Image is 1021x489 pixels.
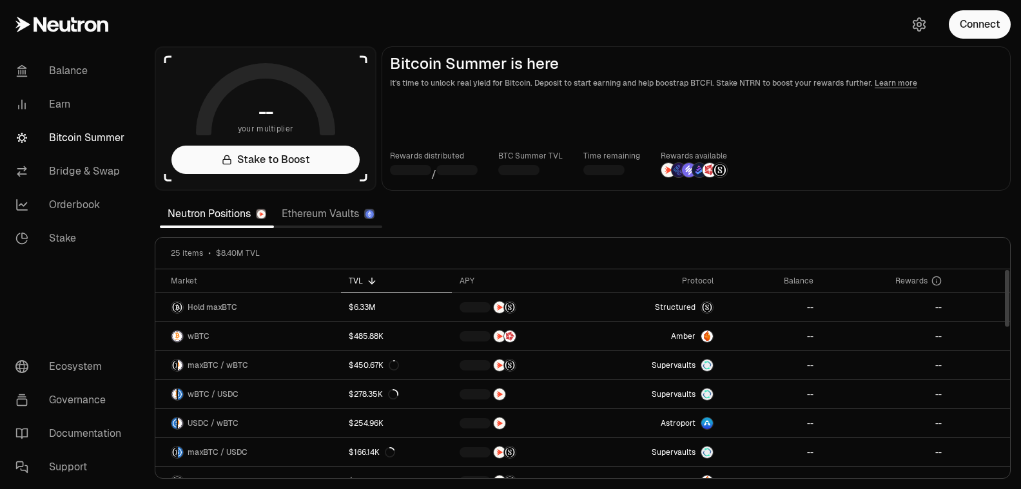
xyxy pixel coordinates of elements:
span: maxBTC / wBTC [188,360,248,370]
img: Amber [701,331,713,342]
img: NTRN [494,302,505,313]
a: -- [721,409,821,437]
button: Connect [949,10,1011,39]
a: NTRNStructured Points [452,351,591,379]
a: $254.96K [341,409,452,437]
h1: -- [258,102,273,122]
div: Balance [729,276,813,286]
a: maxBTC LogoHold maxBTC [155,293,341,321]
a: -- [821,293,949,321]
div: $254.96K [349,418,384,428]
span: Amber [671,476,695,486]
div: $6.33M [349,302,376,312]
a: -- [721,293,821,321]
a: NTRNStructured Points [452,293,591,321]
img: wBTC Logo [178,417,183,429]
span: Rewards [895,276,928,286]
a: wBTC LogowBTC [155,322,341,350]
img: NTRN [494,388,505,400]
a: -- [821,322,949,350]
div: Market [171,276,333,286]
img: wBTC Logo [178,360,183,371]
a: NTRN [452,380,591,408]
img: Supervaults [701,360,713,371]
a: -- [821,438,949,466]
span: Amber [671,331,695,341]
span: Hold maxBTC [188,302,237,312]
img: maxBTC Logo [171,475,183,487]
a: Bitcoin Summer [5,121,139,155]
a: $278.35K [341,380,452,408]
img: maxBTC Logo [171,302,183,313]
span: your multiplier [238,122,294,135]
a: -- [821,380,949,408]
a: $6.33M [341,293,452,321]
div: $450.67K [349,360,399,370]
div: TVL [349,276,444,286]
button: NTRNMars Fragments [460,330,583,343]
button: NTRNStructured Points [460,446,583,459]
img: NTRN [494,417,505,429]
span: wBTC / USDC [188,389,238,399]
div: $164.50K [349,476,383,486]
p: Rewards distributed [390,149,478,162]
img: USDC Logo [178,388,183,400]
img: Solv Points [682,163,696,177]
a: wBTC LogoUSDC LogowBTC / USDC [155,380,341,408]
a: -- [821,351,949,379]
a: NTRN [452,409,591,437]
a: Balance [5,54,139,88]
img: NTRN [494,475,505,487]
button: NTRN [460,417,583,430]
img: wBTC Logo [171,331,183,342]
div: $166.14K [349,447,395,457]
div: / [390,162,478,182]
span: Supervaults [652,360,695,370]
button: NTRNStructured Points [460,301,583,314]
img: Supervaults [701,446,713,458]
img: Amber [701,475,713,487]
img: Structured Points [504,475,516,487]
a: Bridge & Swap [5,155,139,188]
img: wBTC Logo [171,388,177,400]
span: Structured [655,302,695,312]
span: USDC / wBTC [188,418,238,428]
img: Structured Points [504,446,516,458]
a: -- [721,322,821,350]
span: 25 items [171,248,203,258]
div: $278.35K [349,389,398,399]
p: BTC Summer TVL [498,149,563,162]
img: maxBTC Logo [171,446,177,458]
a: USDC LogowBTC LogoUSDC / wBTC [155,409,341,437]
img: Ethereum Logo [365,210,374,218]
img: NTRN [661,163,676,177]
img: Structured Points [504,360,516,371]
div: $485.88K [349,331,384,341]
img: NTRN [494,360,505,371]
a: Governance [5,383,139,417]
img: maxBTC [701,302,713,313]
span: wBTC [188,331,209,341]
a: NTRNMars Fragments [452,322,591,350]
a: Neutron Positions [160,201,274,227]
button: NTRN [460,388,583,401]
a: Support [5,450,139,484]
a: AmberAmber [591,322,721,350]
img: Mars Fragments [504,331,516,342]
a: -- [721,438,821,466]
img: Structured Points [504,302,516,313]
h2: Bitcoin Summer is here [390,55,1002,73]
a: Documentation [5,417,139,450]
a: maxBTC LogowBTC LogomaxBTC / wBTC [155,351,341,379]
a: NTRNStructured Points [452,438,591,466]
a: SupervaultsSupervaults [591,438,721,466]
a: $166.14K [341,438,452,466]
a: $450.67K [341,351,452,379]
div: Protocol [599,276,714,286]
img: NTRN [494,446,505,458]
img: Mars Fragments [703,163,717,177]
span: Supervaults [652,389,695,399]
img: Structured Points [713,163,727,177]
span: maxBTC / USDC [188,447,248,457]
a: Earn [5,88,139,121]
